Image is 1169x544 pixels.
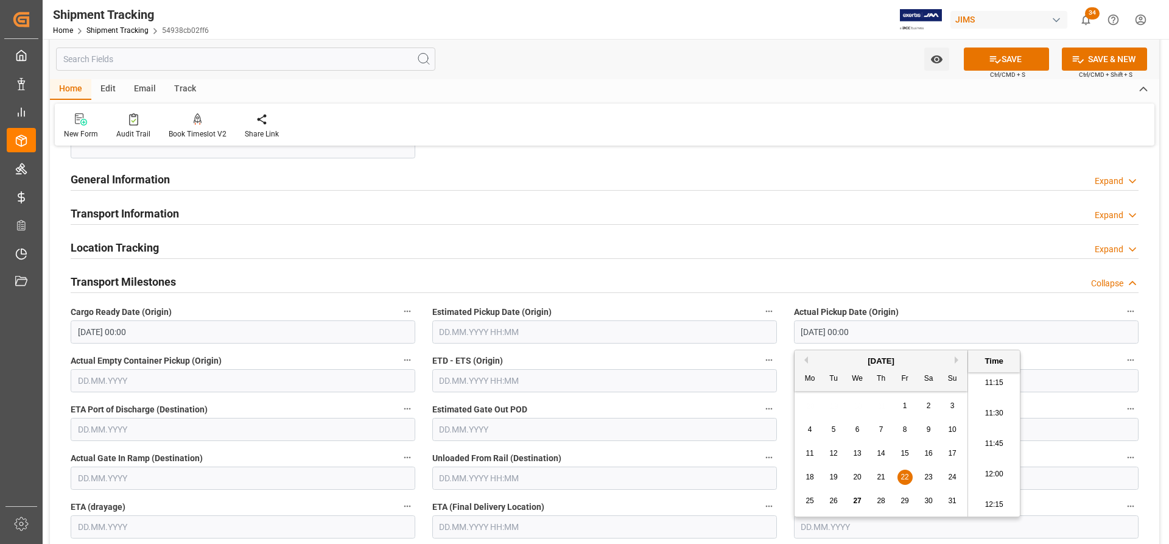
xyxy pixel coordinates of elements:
input: DD.MM.YYYY HH:MM [432,320,777,344]
span: 20 [853,473,861,481]
span: 22 [900,473,908,481]
input: DD.MM.YYYY [71,418,415,441]
div: Th [874,372,889,387]
div: Choose Thursday, August 14th, 2025 [874,446,889,461]
div: Choose Friday, August 22nd, 2025 [897,470,913,485]
div: New Form [64,129,98,140]
span: 12 [829,449,837,457]
div: Audit Trail [116,129,150,140]
div: Choose Monday, August 4th, 2025 [802,422,818,437]
div: Expand [1095,243,1123,256]
li: 12:00 [968,459,1020,490]
span: 25 [806,496,813,505]
button: Next Month [955,356,962,364]
input: DD.MM.YYYY HH:MM [794,320,1139,344]
li: 11:15 [968,368,1020,398]
span: 29 [900,496,908,505]
h2: Transport Milestones [71,274,176,290]
button: SAVE [964,48,1049,71]
div: Choose Tuesday, August 12th, 2025 [826,446,841,461]
span: ETD - ETS (Origin) [432,355,503,367]
span: ETA (drayage) [71,501,125,514]
div: Expand [1095,175,1123,188]
div: Choose Monday, August 18th, 2025 [802,470,818,485]
div: Sa [921,372,936,387]
span: 14 [877,449,885,457]
input: DD.MM.YYYY HH:MM [432,515,777,539]
div: Choose Friday, August 1st, 2025 [897,398,913,414]
li: 11:30 [968,398,1020,429]
input: Search Fields [56,48,435,71]
a: Shipment Tracking [86,26,149,35]
input: DD.MM.YYYY [71,369,415,392]
button: Help Center [1100,6,1127,34]
div: Shipment Tracking [53,5,209,24]
span: Actual Gate In Ramp (Destination) [71,452,203,465]
div: JIMS [950,11,1067,29]
button: SAVE & NEW [1062,48,1147,71]
span: 16 [924,449,932,457]
span: Ctrl/CMD + S [990,70,1025,79]
span: 34 [1085,7,1100,19]
span: Actual Pickup Date (Origin) [794,306,899,319]
span: 21 [877,473,885,481]
span: 24 [948,473,956,481]
div: Choose Monday, August 25th, 2025 [802,493,818,509]
button: ETA (Final Delivery Location) [761,498,777,514]
input: DD.MM.YYYY HH:MM [432,369,777,392]
div: Collapse [1091,277,1123,290]
h2: General Information [71,171,170,188]
div: Choose Wednesday, August 13th, 2025 [850,446,865,461]
span: 6 [855,425,860,434]
div: Choose Thursday, August 28th, 2025 [874,493,889,509]
div: Mo [802,372,818,387]
button: Unloaded From Rail (Destination) [761,450,777,465]
button: Actual Empty Container Pickup (Origin) [399,352,415,368]
span: ETA Port of Discharge (Destination) [71,403,208,416]
div: Track [165,79,205,100]
input: DD.MM.YYYY [71,515,415,539]
span: Cargo Ready Date (Origin) [71,306,172,319]
span: 28 [877,496,885,505]
div: Choose Friday, August 29th, 2025 [897,493,913,509]
button: ETD - ETS (Origin) [761,352,777,368]
span: Estimated Gate Out POD [432,403,527,416]
span: ETA (Final Delivery Location) [432,501,544,514]
div: Choose Sunday, August 10th, 2025 [945,422,960,437]
div: Choose Tuesday, August 5th, 2025 [826,422,841,437]
span: 7 [879,425,883,434]
div: Tu [826,372,841,387]
button: show 34 new notifications [1072,6,1100,34]
div: Choose Wednesday, August 27th, 2025 [850,493,865,509]
span: 17 [948,449,956,457]
h2: Transport Information [71,205,179,222]
div: Choose Sunday, August 3rd, 2025 [945,398,960,414]
span: 8 [903,425,907,434]
button: open menu [924,48,949,71]
span: 31 [948,496,956,505]
button: Estimated Gate Out POD [761,401,777,417]
a: Home [53,26,73,35]
li: 12:15 [968,490,1020,520]
span: 15 [900,449,908,457]
div: Time [971,355,1017,367]
div: Choose Saturday, August 9th, 2025 [921,422,936,437]
div: Email [125,79,165,100]
div: Choose Wednesday, August 6th, 2025 [850,422,865,437]
div: We [850,372,865,387]
button: Actual Pickup Date (Origin) [1123,303,1139,319]
span: 26 [829,496,837,505]
img: Exertis%20JAM%20-%20Email%20Logo.jpg_1722504956.jpg [900,9,942,30]
button: Actual Gate In Ramp (Destination) [399,450,415,465]
span: 13 [853,449,861,457]
li: 11:45 [968,429,1020,459]
button: Actual Gate Out Ramp (Destination) [1123,450,1139,465]
span: 10 [948,425,956,434]
div: Book Timeslot V2 [169,129,226,140]
span: 30 [924,496,932,505]
div: Choose Sunday, August 17th, 2025 [945,446,960,461]
div: Choose Monday, August 11th, 2025 [802,446,818,461]
input: DD.MM.YYYY HH:MM [432,467,777,490]
div: Home [50,79,91,100]
div: month 2025-08 [798,394,964,513]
